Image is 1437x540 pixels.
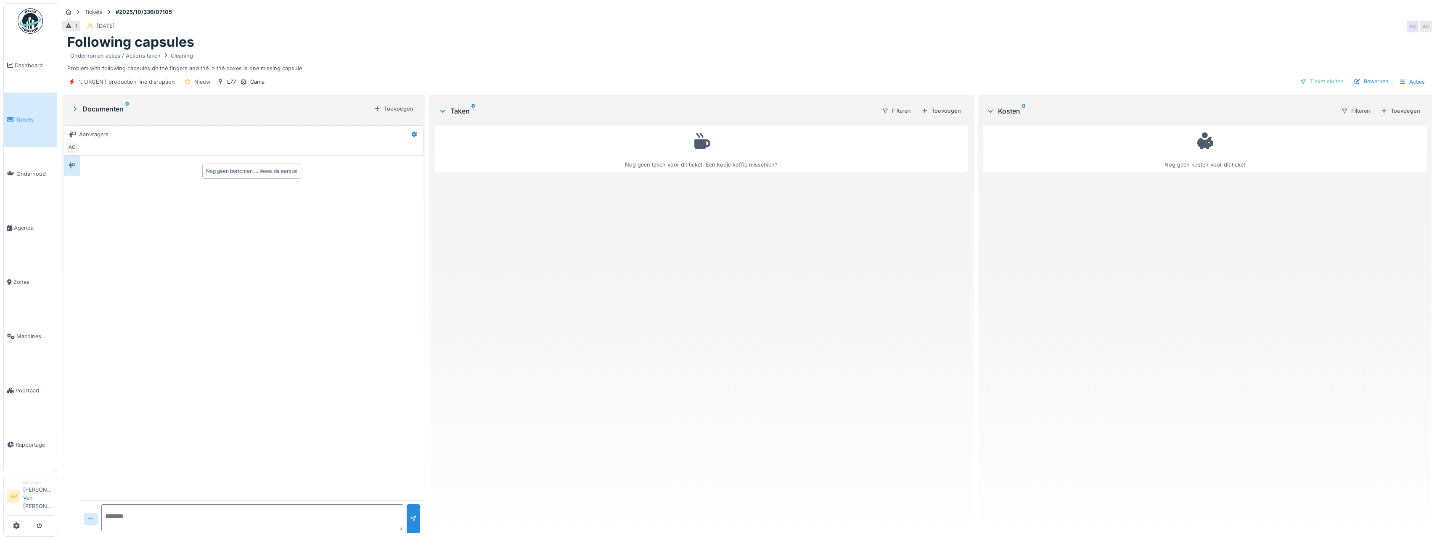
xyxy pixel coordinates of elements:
div: AC [1420,21,1432,32]
div: 1. URGENT production line disruption [79,78,175,86]
sup: 0 [1022,106,1026,116]
div: Ondernomen acties / Actions taken Cleaning [70,52,193,60]
div: Nieuw [194,78,210,86]
div: Toevoegen [370,103,417,114]
img: Badge_color-CXgf-gQk.svg [18,8,43,34]
span: Tickets [16,116,53,124]
div: Problem with following capsules dit thé fingers and thé in thé boxes is one missing capsule [67,50,1427,72]
span: Onderhoud [16,170,53,178]
a: Tickets [4,93,57,147]
div: [DATE] [97,22,115,30]
div: Cama [250,78,265,86]
div: Manager [23,479,53,486]
div: Nog geen taken voor dit ticket. Een kopje koffie misschien? [441,130,962,169]
div: Toevoegen [1377,105,1424,116]
div: Nog geen kosten voor dit ticket [988,130,1421,169]
a: Machines [4,309,57,363]
div: Documenten [71,104,370,114]
strong: #2025/10/336/07105 [112,8,175,16]
div: Aanvragers [79,130,109,138]
div: AC [1407,21,1418,32]
div: 1 [75,22,77,30]
a: Onderhoud [4,147,57,201]
div: Filteren [1337,105,1374,117]
a: Voorraad [4,363,57,418]
a: SV Manager[PERSON_NAME] Van [PERSON_NAME] [7,479,53,516]
span: Voorraad [16,386,53,394]
div: Bewerken [1350,76,1392,87]
div: Toevoegen [918,105,964,116]
span: Rapportage [16,441,53,449]
span: Machines [16,332,53,340]
div: Kosten [986,106,1334,116]
span: Zones [13,278,53,286]
sup: 0 [125,104,129,114]
li: SV [7,490,20,503]
div: Acties [1395,76,1429,88]
div: Nog geen berichten … Wees de eerste! [206,167,297,175]
div: Filteren [878,105,915,117]
a: Dashboard [4,38,57,93]
div: Ticket sluiten [1297,76,1347,87]
a: Rapportage [4,418,57,472]
li: [PERSON_NAME] Van [PERSON_NAME] [23,479,53,514]
div: L77 [227,78,236,86]
div: Tickets [85,8,103,16]
h1: Following capsules [67,34,194,50]
div: AC [66,142,78,154]
a: Zones [4,255,57,309]
a: Agenda [4,201,57,255]
span: Agenda [14,224,53,232]
span: Dashboard [15,61,53,69]
sup: 0 [471,106,475,116]
div: Taken [439,106,875,116]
